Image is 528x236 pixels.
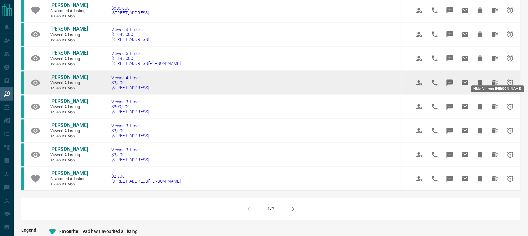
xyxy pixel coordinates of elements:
span: 14 hours ago [50,158,88,163]
a: [PERSON_NAME] [50,2,88,9]
span: [PERSON_NAME] [50,75,88,80]
span: [STREET_ADDRESS] [112,109,149,114]
a: Viewed 5 Times$1,195,000[STREET_ADDRESS][PERSON_NAME] [112,51,181,66]
span: Message [442,123,457,138]
a: [PERSON_NAME] [50,99,88,105]
span: View Profile [412,27,427,42]
span: [PERSON_NAME] [50,2,88,8]
a: [PERSON_NAME] [50,75,88,81]
span: Viewed a Listing [50,129,88,134]
span: Snooze [503,3,518,18]
span: [STREET_ADDRESS] [112,85,149,90]
div: Hide All from [PERSON_NAME] [471,86,524,92]
span: Call [427,27,442,42]
span: Viewed a Listing [50,57,88,62]
span: Hide All from Alanna Kit [488,27,503,42]
span: Snooze [503,147,518,162]
div: condos.ca [21,120,24,142]
a: Viewed 3 Times$3,000[STREET_ADDRESS] [112,123,149,138]
span: Hide All from John Driscoll [488,75,503,90]
span: Snooze [503,75,518,90]
span: View Profile [412,123,427,138]
span: Hide All from Alanna Kit [488,51,503,66]
span: View Profile [412,147,427,162]
span: Hide [473,27,488,42]
div: 1/2 [268,207,274,212]
span: [STREET_ADDRESS] [112,157,149,162]
span: Email [458,171,472,186]
span: 14 hours ago [50,134,88,139]
div: condos.ca [21,96,24,118]
span: Call [427,51,442,66]
span: Hide [473,3,488,18]
span: [STREET_ADDRESS][PERSON_NAME] [112,179,181,184]
span: Hide All from John Driscoll [488,147,503,162]
span: Call [427,171,442,186]
span: Viewed 3 Times [112,99,149,104]
span: Viewed a Listing [50,81,88,86]
div: condos.ca [21,72,24,94]
span: Viewed 3 Times [112,147,149,152]
span: $3,300 [112,80,149,85]
span: [PERSON_NAME] [50,123,88,128]
span: Call [427,75,442,90]
a: Viewed 3 Times$1,049,000[STREET_ADDRESS] [112,27,149,42]
span: Favourite [59,229,80,234]
span: Email [458,27,472,42]
span: Message [442,51,457,66]
span: Hide [473,147,488,162]
span: Favourited a Listing [50,177,88,182]
span: Call [427,99,442,114]
span: 14 hours ago [50,86,88,91]
span: Lead has Favourited a Listing [80,229,138,234]
span: Message [442,171,457,186]
a: [PERSON_NAME] [50,123,88,129]
span: 14 hours ago [50,110,88,115]
a: Viewed 3 Times$899,900[STREET_ADDRESS] [112,99,149,114]
span: 15 hours ago [50,182,88,187]
span: [STREET_ADDRESS] [112,37,149,42]
span: Call [427,3,442,18]
span: Viewed a Listing [50,33,88,38]
span: [PERSON_NAME] [50,171,88,176]
div: condos.ca [21,144,24,166]
span: Hide All from John Driscoll [488,99,503,114]
span: $2,800 [112,174,181,179]
span: 12 hours ago [50,62,88,67]
span: View Profile [412,75,427,90]
span: Hide All from Sonia Josipovic [488,171,503,186]
span: Email [458,3,472,18]
span: Message [442,75,457,90]
span: Viewed a Listing [50,153,88,158]
span: [PERSON_NAME] [50,50,88,56]
span: Message [442,99,457,114]
span: Hide [473,99,488,114]
span: Viewed 3 Times [112,123,149,128]
div: condos.ca [21,47,24,70]
span: $1,195,000 [112,56,181,61]
span: Favourited a Listing [50,9,88,14]
span: Message [442,147,457,162]
span: View Profile [412,51,427,66]
span: [STREET_ADDRESS] [112,11,149,16]
span: Hide [473,75,488,90]
span: Hide All from James Huang [488,3,503,18]
span: Call [427,123,442,138]
span: Message [442,27,457,42]
span: $899,900 [112,104,149,109]
span: [STREET_ADDRESS] [112,133,149,138]
a: Viewed 3 Times$3,800[STREET_ADDRESS] [112,147,149,162]
div: condos.ca [21,23,24,46]
a: Viewed 4 Times$3,300[STREET_ADDRESS] [112,75,149,90]
span: $635,000 [112,6,149,11]
a: [PERSON_NAME] [50,171,88,177]
span: Email [458,123,472,138]
span: View Profile [412,171,427,186]
span: Call [427,147,442,162]
span: $1,049,000 [112,32,149,37]
a: $635,000[STREET_ADDRESS] [112,6,149,16]
span: Viewed 5 Times [112,51,181,56]
span: Hide [473,123,488,138]
span: Viewed 4 Times [112,75,149,80]
span: Email [458,147,472,162]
